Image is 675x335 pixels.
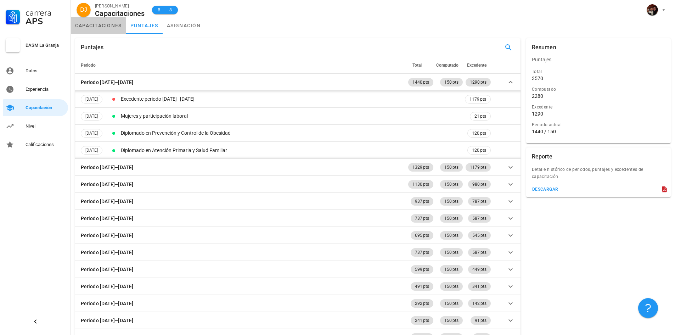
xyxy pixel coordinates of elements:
[415,214,429,223] span: 737 pts
[3,81,68,98] a: Experiencia
[467,63,486,68] span: Excedente
[407,57,435,74] th: Total
[412,163,429,172] span: 1329 pts
[526,51,671,68] div: Puntajes
[168,6,174,13] span: 8
[444,180,459,189] span: 150 pts
[415,282,429,291] span: 491 pts
[472,248,486,257] span: 587 pts
[532,121,665,128] div: Periodo actual
[412,63,422,68] span: Total
[532,86,665,93] div: Computado
[26,43,65,48] div: DASM La Granja
[475,316,486,325] span: 91 pts
[532,68,665,75] div: Total
[26,17,65,26] div: APS
[532,147,552,166] div: Reporte
[464,57,492,74] th: Excedente
[81,38,103,57] div: Puntajes
[26,123,65,129] div: Nivel
[80,3,87,17] span: DJ
[529,184,561,194] button: descargar
[415,248,429,257] span: 737 pts
[3,136,68,153] a: Calificaciones
[85,146,98,154] span: [DATE]
[3,62,68,79] a: Datos
[415,197,429,206] span: 937 pts
[469,95,486,103] span: 1179 pts
[472,180,486,189] span: 980 pts
[26,86,65,92] div: Experiencia
[472,265,486,274] span: 449 pts
[119,91,463,108] td: Excedente periodo [DATE]–[DATE]
[163,17,205,34] a: asignación
[435,57,464,74] th: Computado
[415,231,429,240] span: 695 pts
[81,317,133,324] div: Periodo [DATE]–[DATE]
[156,6,162,13] span: B
[85,112,98,120] span: [DATE]
[81,180,133,188] div: Periodo [DATE]–[DATE]
[77,3,91,17] div: avatar
[81,78,133,86] div: Periodo [DATE]–[DATE]
[81,300,133,307] div: Periodo [DATE]–[DATE]
[119,125,463,142] td: Diplomado en Prevención y Control de la Obesidad
[444,78,459,86] span: 150 pts
[415,265,429,274] span: 599 pts
[85,129,98,137] span: [DATE]
[412,78,429,86] span: 1440 pts
[71,17,126,34] a: capacitaciones
[119,108,463,125] td: Mujeres y participación laboral
[81,63,96,68] span: Periodo
[81,249,133,256] div: Periodo [DATE]–[DATE]
[412,180,429,189] span: 1130 pts
[444,316,459,325] span: 150 pts
[81,231,133,239] div: Periodo [DATE]–[DATE]
[472,197,486,206] span: 787 pts
[444,163,459,172] span: 150 pts
[119,142,463,159] td: Diplomado en Atención Primaria y Salud Familiar
[472,147,486,154] span: 120 pts
[81,266,133,273] div: Periodo [DATE]–[DATE]
[26,68,65,74] div: Datos
[415,299,429,308] span: 292 pts
[444,197,459,206] span: 150 pts
[81,163,133,171] div: Periodo [DATE]–[DATE]
[75,57,407,74] th: Periodo
[532,111,543,117] div: 1290
[444,282,459,291] span: 150 pts
[647,4,658,16] div: avatar
[532,75,543,82] div: 3570
[26,9,65,17] div: Carrera
[472,214,486,223] span: 587 pts
[444,231,459,240] span: 150 pts
[81,283,133,290] div: Periodo [DATE]–[DATE]
[532,93,543,99] div: 2280
[3,118,68,135] a: Nivel
[85,95,98,103] span: [DATE]
[474,113,486,120] span: 21 pts
[472,231,486,240] span: 545 pts
[532,187,558,192] div: descargar
[126,17,163,34] a: puntajes
[470,78,486,86] span: 1290 pts
[415,316,429,325] span: 241 pts
[532,128,665,135] div: 1440 / 150
[444,214,459,223] span: 150 pts
[95,10,145,17] div: Capacitaciones
[26,105,65,111] div: Capacitación
[472,130,486,137] span: 120 pts
[472,299,486,308] span: 142 pts
[526,166,671,184] div: Detalle histórico de periodos, puntajes y excedentes de capacitación.
[444,248,459,257] span: 150 pts
[26,142,65,147] div: Calificaciones
[436,63,459,68] span: Computado
[81,214,133,222] div: Periodo [DATE]–[DATE]
[3,99,68,116] a: Capacitación
[470,163,486,172] span: 1179 pts
[532,38,556,57] div: Resumen
[444,265,459,274] span: 150 pts
[95,2,145,10] div: [PERSON_NAME]
[444,299,459,308] span: 150 pts
[81,197,133,205] div: Periodo [DATE]–[DATE]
